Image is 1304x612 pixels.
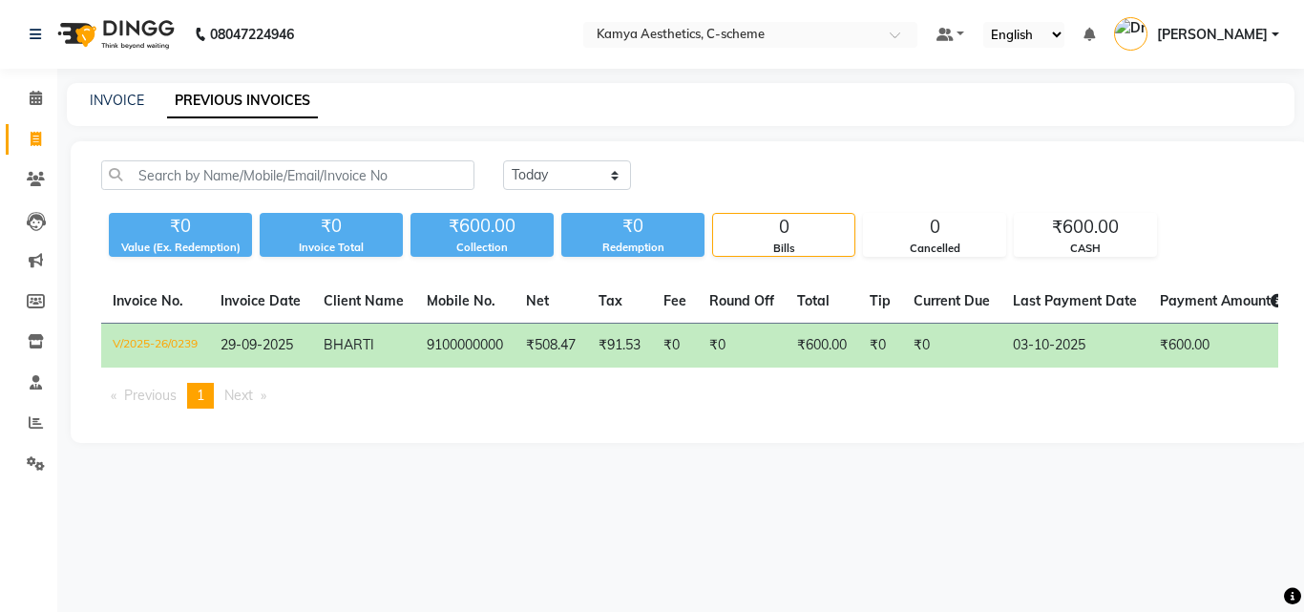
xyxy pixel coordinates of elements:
[167,84,318,118] a: PREVIOUS INVOICES
[587,324,652,369] td: ₹91.53
[224,387,253,404] span: Next
[90,92,144,109] a: INVOICE
[599,292,622,309] span: Tax
[858,324,902,369] td: ₹0
[698,324,786,369] td: ₹0
[101,383,1278,409] nav: Pagination
[652,324,698,369] td: ₹0
[101,324,209,369] td: V/2025-26/0239
[410,240,554,256] div: Collection
[713,214,854,241] div: 0
[526,292,549,309] span: Net
[113,292,183,309] span: Invoice No.
[427,292,495,309] span: Mobile No.
[713,241,854,257] div: Bills
[797,292,830,309] span: Total
[1160,292,1284,309] span: Payment Amount
[260,240,403,256] div: Invoice Total
[197,387,204,404] span: 1
[109,240,252,256] div: Value (Ex. Redemption)
[709,292,774,309] span: Round Off
[864,241,1005,257] div: Cancelled
[324,336,374,353] span: BHARTI
[1015,214,1156,241] div: ₹600.00
[561,240,705,256] div: Redemption
[561,213,705,240] div: ₹0
[1157,25,1268,45] span: [PERSON_NAME]
[870,292,891,309] span: Tip
[124,387,177,404] span: Previous
[410,213,554,240] div: ₹600.00
[415,324,515,369] td: 9100000000
[101,160,474,190] input: Search by Name/Mobile/Email/Invoice No
[1148,324,1295,369] td: ₹600.00
[914,292,990,309] span: Current Due
[210,8,294,61] b: 08047224946
[1001,324,1148,369] td: 03-10-2025
[1015,241,1156,257] div: CASH
[260,213,403,240] div: ₹0
[1114,17,1147,51] img: Dr Tanvi Ahmed
[221,336,293,353] span: 29-09-2025
[109,213,252,240] div: ₹0
[1013,292,1137,309] span: Last Payment Date
[902,324,1001,369] td: ₹0
[515,324,587,369] td: ₹508.47
[663,292,686,309] span: Fee
[786,324,858,369] td: ₹600.00
[864,214,1005,241] div: 0
[324,292,404,309] span: Client Name
[221,292,301,309] span: Invoice Date
[49,8,179,61] img: logo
